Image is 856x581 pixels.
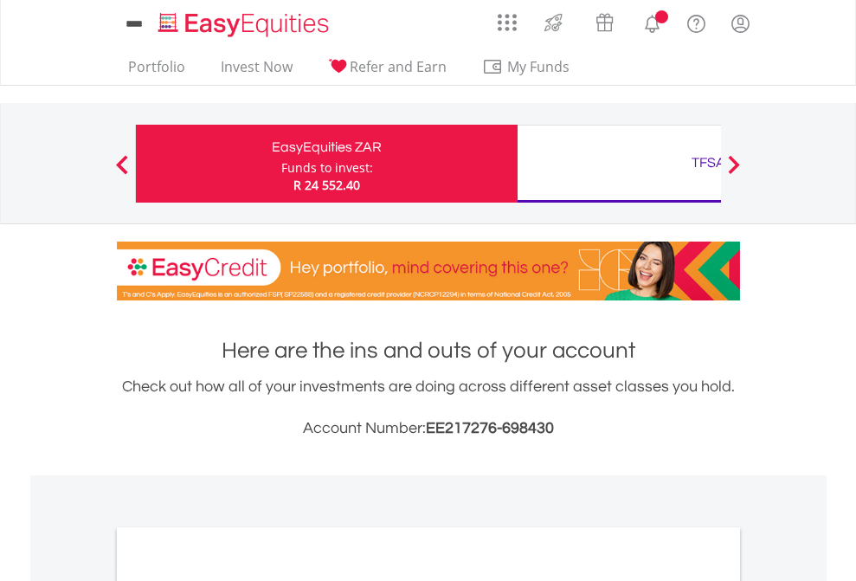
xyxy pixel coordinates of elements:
a: AppsGrid [486,4,528,32]
div: Funds to invest: [281,159,373,177]
a: Invest Now [214,58,299,85]
a: My Profile [718,4,763,42]
a: Portfolio [121,58,192,85]
h3: Account Number: [117,416,740,441]
a: Refer and Earn [321,58,454,85]
div: Check out how all of your investments are doing across different asset classes you hold. [117,375,740,441]
img: grid-menu-icon.svg [498,13,517,32]
button: Previous [105,164,139,181]
a: Home page [151,4,336,39]
span: EE217276-698430 [426,420,554,436]
button: Next [717,164,751,181]
img: EasyCredit Promotion Banner [117,242,740,300]
img: thrive-v2.svg [539,9,568,36]
h1: Here are the ins and outs of your account [117,335,740,366]
img: EasyEquities_Logo.png [155,10,336,39]
span: R 24 552.40 [293,177,360,193]
a: FAQ's and Support [674,4,718,39]
a: Vouchers [579,4,630,36]
img: vouchers-v2.svg [590,9,619,36]
span: My Funds [482,55,595,78]
a: Notifications [630,4,674,39]
span: Refer and Earn [350,57,447,76]
div: EasyEquities ZAR [146,135,507,159]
